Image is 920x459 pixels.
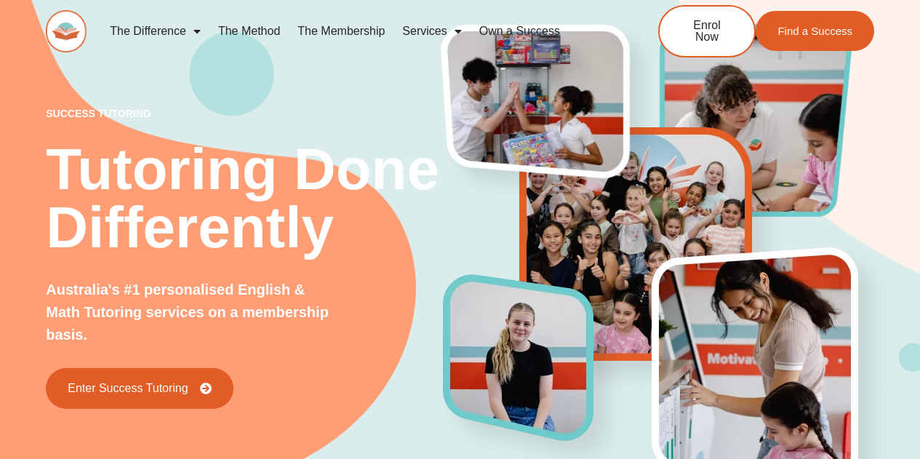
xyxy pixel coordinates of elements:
a: The Membership [289,15,393,48]
nav: Menu [101,15,610,48]
span: Enter Success Tutoring [68,383,188,394]
span: Find a Success [777,25,852,36]
p: success tutoring [46,108,443,119]
span: Enrol Now [681,20,732,43]
a: Enter Success Tutoring [46,368,233,409]
a: Find a Success [756,11,874,51]
a: The Method [209,15,289,48]
a: Enrol Now [658,5,756,57]
a: The Difference [101,15,209,48]
a: Own a Success [471,15,569,48]
a: Services [393,15,470,48]
h2: Tutoring Done Differently [46,140,443,257]
p: Australia's #1 personalised English & Math Tutoring services on a membership basis. [46,279,336,346]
